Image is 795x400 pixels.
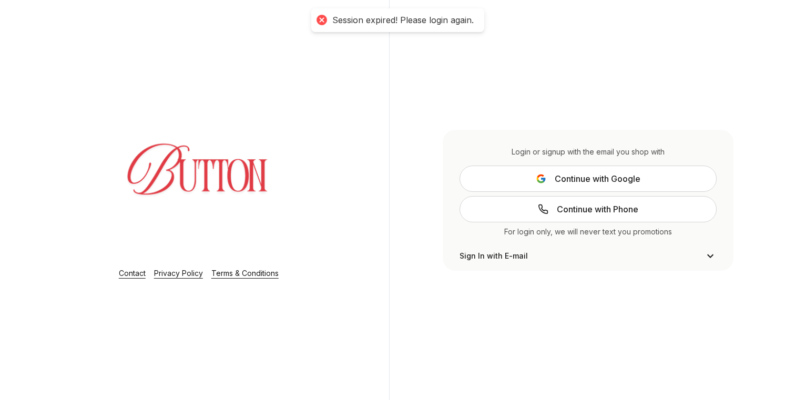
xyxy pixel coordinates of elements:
img: Login Layout Image [98,105,300,255]
span: Continue with Phone [557,203,638,216]
a: Continue with Phone [460,196,717,222]
span: Continue with Google [555,172,640,185]
a: Terms & Conditions [211,269,279,278]
button: Continue with Google [460,166,717,192]
button: Sign In with E-mail [460,250,717,262]
a: Privacy Policy [154,269,203,278]
div: Session expired! Please login again. [332,15,474,26]
div: For login only, we will never text you promotions [460,227,717,237]
div: Login or signup with the email you shop with [460,147,717,157]
span: Sign In with E-mail [460,251,528,261]
a: Contact [119,269,146,278]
